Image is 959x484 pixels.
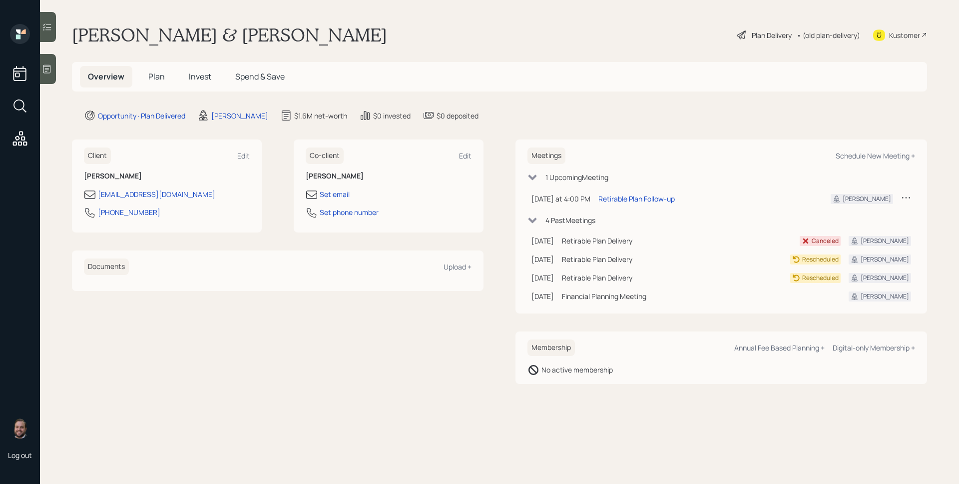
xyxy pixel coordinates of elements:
div: [PERSON_NAME] [861,292,909,301]
div: No active membership [541,364,613,375]
div: Kustomer [889,30,920,40]
img: james-distasi-headshot.png [10,418,30,438]
div: Log out [8,450,32,460]
div: Retirable Plan Follow-up [598,193,675,204]
div: [PERSON_NAME] [861,236,909,245]
div: Rescheduled [802,255,839,264]
div: Schedule New Meeting + [836,151,915,160]
div: $0 invested [373,110,411,121]
div: Annual Fee Based Planning + [734,343,825,352]
div: [PERSON_NAME] [843,194,891,203]
div: Financial Planning Meeting [562,291,782,301]
div: [DATE] [531,291,554,301]
div: Opportunity · Plan Delivered [98,110,185,121]
h1: [PERSON_NAME] & [PERSON_NAME] [72,24,387,46]
h6: Documents [84,258,129,275]
div: [PERSON_NAME] [861,255,909,264]
div: [PHONE_NUMBER] [98,207,160,217]
div: [DATE] [531,272,554,283]
span: Spend & Save [235,71,285,82]
div: Edit [459,151,472,160]
h6: Membership [527,339,575,356]
div: Retirable Plan Delivery [562,254,782,264]
div: [DATE] at 4:00 PM [531,193,590,204]
div: Edit [237,151,250,160]
div: Plan Delivery [752,30,792,40]
h6: [PERSON_NAME] [306,172,472,180]
div: Digital-only Membership + [833,343,915,352]
span: Plan [148,71,165,82]
div: Set email [320,189,350,199]
div: Rescheduled [802,273,839,282]
div: Set phone number [320,207,379,217]
div: 4 Past Meeting s [545,215,595,225]
div: 1 Upcoming Meeting [545,172,608,182]
h6: Meetings [527,147,565,164]
div: Canceled [812,236,839,245]
span: Invest [189,71,211,82]
div: [EMAIL_ADDRESS][DOMAIN_NAME] [98,189,215,199]
h6: Co-client [306,147,344,164]
div: [PERSON_NAME] [211,110,268,121]
h6: [PERSON_NAME] [84,172,250,180]
div: Retirable Plan Delivery [562,235,782,246]
div: • (old plan-delivery) [797,30,860,40]
div: $1.6M net-worth [294,110,347,121]
h6: Client [84,147,111,164]
span: Overview [88,71,124,82]
div: [DATE] [531,254,554,264]
div: $0 deposited [437,110,479,121]
div: Retirable Plan Delivery [562,272,782,283]
div: Upload + [444,262,472,271]
div: [DATE] [531,235,554,246]
div: [PERSON_NAME] [861,273,909,282]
